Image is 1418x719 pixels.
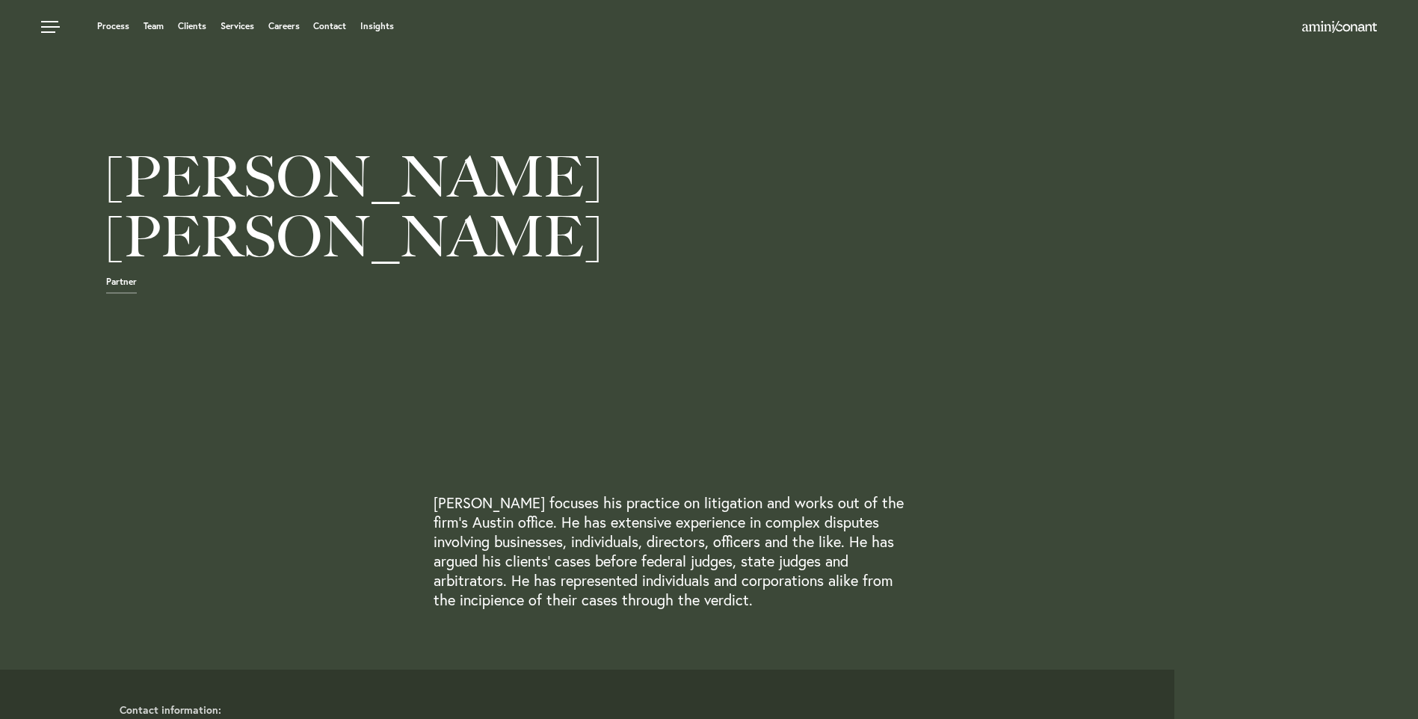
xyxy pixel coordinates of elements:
a: Home [1302,22,1377,34]
a: Contact [313,22,346,31]
img: Amini & Conant [1302,21,1377,33]
a: Careers [268,22,300,31]
a: Clients [178,22,206,31]
a: Team [144,22,164,31]
a: Insights [360,22,394,31]
span: Partner [106,277,137,294]
strong: Contact information: [120,703,221,717]
a: Services [221,22,254,31]
a: Process [97,22,129,31]
p: [PERSON_NAME] focuses his practice on litigation and works out of the firm’s Austin office. He ha... [434,493,910,610]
